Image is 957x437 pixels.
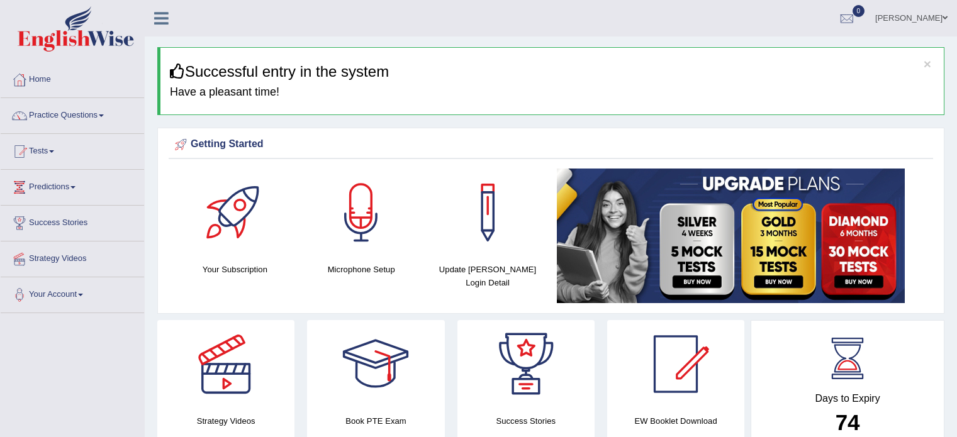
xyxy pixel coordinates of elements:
[557,169,905,303] img: small5.jpg
[924,57,931,70] button: ×
[178,263,292,276] h4: Your Subscription
[1,134,144,165] a: Tests
[836,410,860,434] b: 74
[1,277,144,309] a: Your Account
[170,64,934,80] h3: Successful entry in the system
[853,5,865,17] span: 0
[765,393,930,404] h4: Days to Expiry
[1,98,144,130] a: Practice Questions
[172,135,930,154] div: Getting Started
[307,414,444,428] h4: Book PTE Exam
[431,263,545,289] h4: Update [PERSON_NAME] Login Detail
[170,86,934,99] h4: Have a pleasant time!
[1,62,144,94] a: Home
[457,414,595,428] h4: Success Stories
[1,170,144,201] a: Predictions
[157,414,294,428] h4: Strategy Videos
[1,206,144,237] a: Success Stories
[607,414,744,428] h4: EW Booklet Download
[305,263,418,276] h4: Microphone Setup
[1,241,144,273] a: Strategy Videos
